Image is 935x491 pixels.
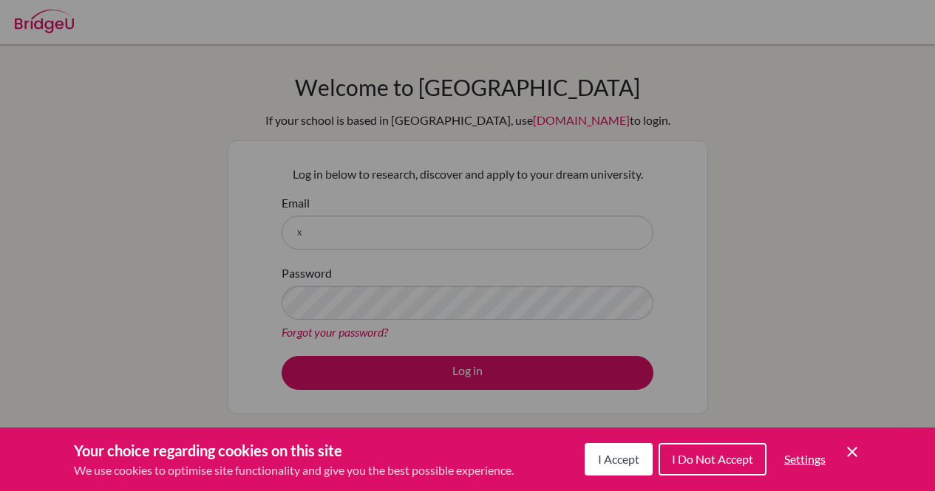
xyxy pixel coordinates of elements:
button: I Accept [585,443,653,475]
h3: Your choice regarding cookies on this site [74,439,514,461]
span: Settings [784,452,826,466]
button: Save and close [843,443,861,461]
p: We use cookies to optimise site functionality and give you the best possible experience. [74,461,514,479]
button: I Do Not Accept [659,443,766,475]
button: Settings [772,444,837,474]
span: I Accept [598,452,639,466]
span: I Do Not Accept [672,452,753,466]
